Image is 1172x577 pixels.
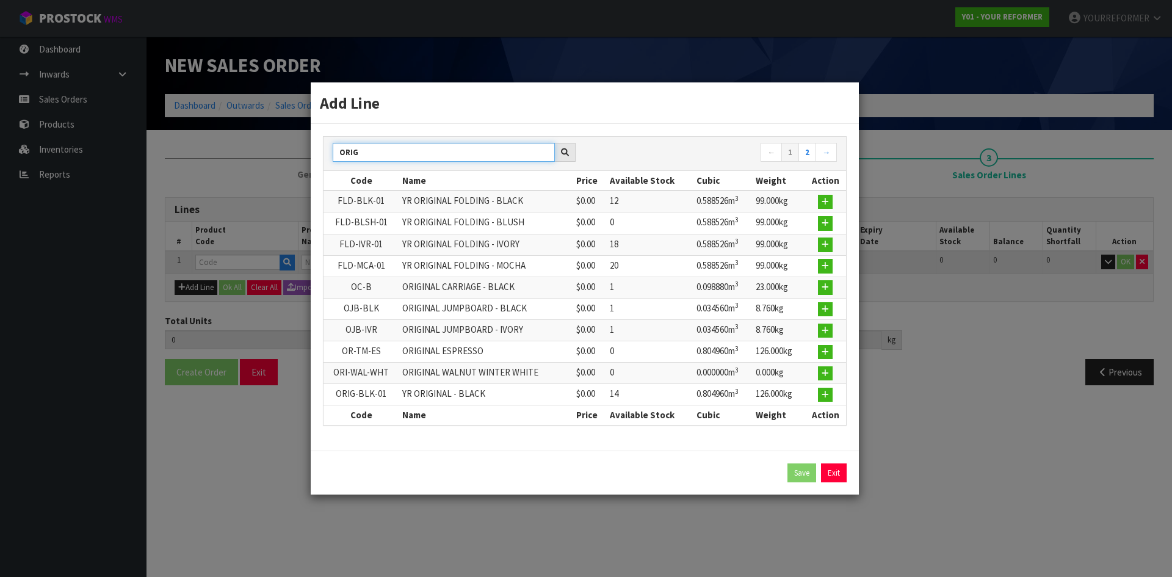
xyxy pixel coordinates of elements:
td: FLD-BLSH-01 [324,212,399,234]
td: 14 [607,384,693,405]
td: FLD-IVR-01 [324,234,399,255]
td: $0.00 [573,384,607,405]
td: ORIGINAL WALNUT WINTER WHITE [399,363,573,384]
td: ORIGINAL JUMPBOARD - IVORY [399,320,573,341]
sup: 3 [735,322,739,331]
td: 0.000kg [753,363,805,384]
td: OJB-BLK [324,298,399,319]
button: Save [787,463,816,483]
td: 0 [607,212,693,234]
td: 99.000kg [753,234,805,255]
td: $0.00 [573,255,607,277]
th: Name [399,405,573,425]
td: 1 [607,277,693,298]
th: Price [573,171,607,191]
td: 0.588526m [693,234,753,255]
a: 2 [798,143,816,162]
td: FLD-BLK-01 [324,191,399,212]
td: 0.098880m [693,277,753,298]
sup: 3 [735,387,739,396]
td: ORIGINAL CARRIAGE - BLACK [399,277,573,298]
td: FLD-MCA-01 [324,255,399,277]
th: Price [573,405,607,425]
a: Exit [821,463,847,483]
td: YR ORIGINAL FOLDING - MOCHA [399,255,573,277]
td: $0.00 [573,341,607,363]
td: $0.00 [573,212,607,234]
sup: 3 [735,301,739,310]
td: 0.804960m [693,384,753,405]
th: Available Stock [607,171,693,191]
th: Weight [753,171,805,191]
td: ORI-WAL-WHT [324,363,399,384]
td: YR ORIGINAL FOLDING - IVORY [399,234,573,255]
sup: 3 [735,344,739,353]
sup: 3 [735,258,739,267]
td: 8.760kg [753,320,805,341]
sup: 3 [735,216,739,224]
h3: Add Line [320,92,850,114]
td: 0.804960m [693,341,753,363]
td: 23.000kg [753,277,805,298]
td: $0.00 [573,363,607,384]
th: Available Stock [607,405,693,425]
td: 99.000kg [753,255,805,277]
td: 0.588526m [693,255,753,277]
td: YR ORIGINAL FOLDING - BLUSH [399,212,573,234]
a: ← [761,143,782,162]
th: Weight [753,405,805,425]
td: 0.588526m [693,191,753,212]
td: ORIGINAL ESPRESSO [399,341,573,363]
th: Cubic [693,405,753,425]
th: Code [324,171,399,191]
th: Cubic [693,171,753,191]
th: Name [399,171,573,191]
td: 99.000kg [753,191,805,212]
sup: 3 [735,194,739,203]
td: YR ORIGINAL FOLDING - BLACK [399,191,573,212]
nav: Page navigation [594,143,837,164]
td: 99.000kg [753,212,805,234]
td: $0.00 [573,298,607,319]
td: OC-B [324,277,399,298]
td: $0.00 [573,191,607,212]
a: 1 [781,143,799,162]
td: OJB-IVR [324,320,399,341]
td: 18 [607,234,693,255]
input: Search products [333,143,555,162]
td: 12 [607,191,693,212]
td: ORIG-BLK-01 [324,384,399,405]
td: 0.034560m [693,320,753,341]
td: YR ORIGINAL - BLACK [399,384,573,405]
td: 1 [607,298,693,319]
sup: 3 [735,366,739,374]
td: OR-TM-ES [324,341,399,363]
sup: 3 [735,237,739,245]
td: 0 [607,341,693,363]
th: Code [324,405,399,425]
td: 1 [607,320,693,341]
td: ORIGINAL JUMPBOARD - BLACK [399,298,573,319]
td: $0.00 [573,320,607,341]
sup: 3 [735,280,739,288]
td: 0.000000m [693,363,753,384]
td: 8.760kg [753,298,805,319]
th: Action [805,171,846,191]
td: $0.00 [573,234,607,255]
td: 0 [607,363,693,384]
td: 20 [607,255,693,277]
th: Action [805,405,846,425]
td: 126.000kg [753,384,805,405]
td: $0.00 [573,277,607,298]
td: 0.588526m [693,212,753,234]
td: 126.000kg [753,341,805,363]
td: 0.034560m [693,298,753,319]
a: → [816,143,837,162]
